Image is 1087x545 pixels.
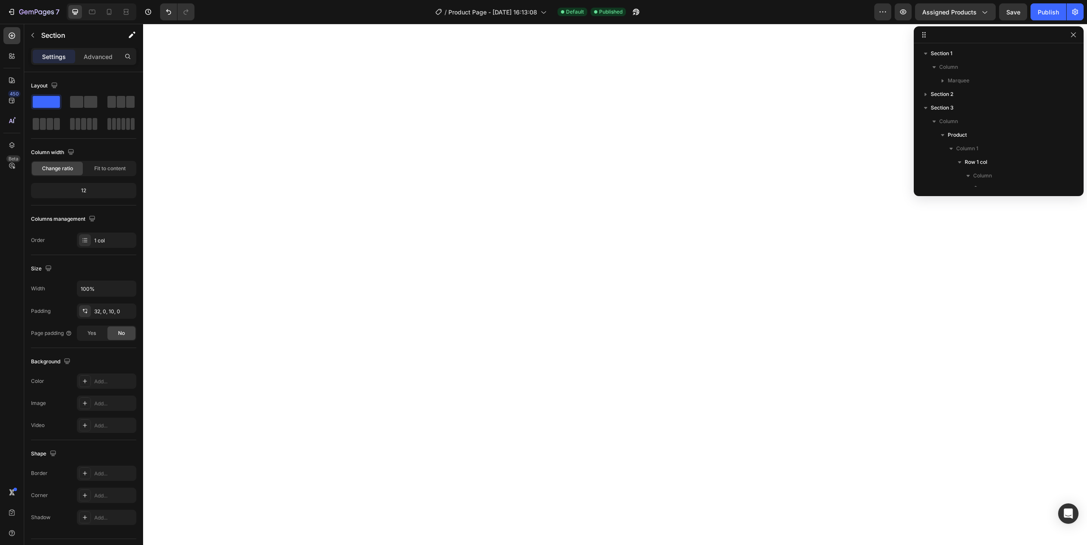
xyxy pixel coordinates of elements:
[33,185,135,197] div: 12
[566,8,584,16] span: Default
[982,185,1019,194] span: Product Images
[445,8,447,17] span: /
[6,155,20,162] div: Beta
[999,3,1027,20] button: Save
[973,171,992,180] span: Column
[31,399,46,407] div: Image
[1038,8,1059,17] div: Publish
[31,214,97,225] div: Columns management
[965,158,987,166] span: Row 1 col
[94,237,134,244] div: 1 col
[31,448,58,460] div: Shape
[94,308,134,315] div: 32, 0, 10, 0
[31,236,45,244] div: Order
[31,80,59,92] div: Layout
[31,492,48,499] div: Corner
[31,356,72,368] div: Background
[1058,503,1079,524] div: Open Intercom Messenger
[3,3,63,20] button: 7
[931,49,952,58] span: Section 1
[31,307,51,315] div: Padding
[922,8,977,17] span: Assigned Products
[948,131,967,139] span: Product
[77,281,136,296] input: Auto
[118,329,125,337] span: No
[41,30,111,40] p: Section
[87,329,96,337] span: Yes
[42,165,73,172] span: Change ratio
[948,76,969,85] span: Marquee
[94,514,134,522] div: Add...
[931,90,953,98] span: Section 2
[939,117,958,126] span: Column
[31,421,45,429] div: Video
[31,469,48,477] div: Border
[31,263,54,275] div: Size
[84,52,113,61] p: Advanced
[94,378,134,385] div: Add...
[42,52,66,61] p: Settings
[94,492,134,500] div: Add...
[56,7,59,17] p: 7
[94,422,134,430] div: Add...
[31,147,76,158] div: Column width
[94,470,134,478] div: Add...
[31,514,51,521] div: Shadow
[931,104,954,112] span: Section 3
[956,144,978,153] span: Column 1
[160,3,194,20] div: Undo/Redo
[915,3,996,20] button: Assigned Products
[31,285,45,292] div: Width
[31,377,44,385] div: Color
[8,90,20,97] div: 450
[31,329,72,337] div: Page padding
[143,24,1087,545] iframe: Design area
[599,8,622,16] span: Published
[1031,3,1066,20] button: Publish
[1006,8,1020,16] span: Save
[94,400,134,407] div: Add...
[94,165,126,172] span: Fit to content
[939,63,958,71] span: Column
[448,8,537,17] span: Product Page - [DATE] 16:13:08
